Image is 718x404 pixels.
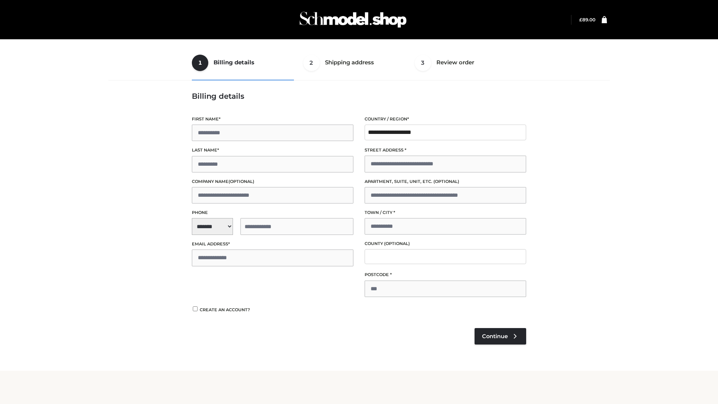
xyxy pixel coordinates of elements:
[192,147,353,154] label: Last name
[365,147,526,154] label: Street address
[192,209,353,216] label: Phone
[365,271,526,278] label: Postcode
[192,116,353,123] label: First name
[200,307,250,312] span: Create an account?
[475,328,526,345] a: Continue
[228,179,254,184] span: (optional)
[365,178,526,185] label: Apartment, suite, unit, etc.
[365,240,526,247] label: County
[579,17,582,22] span: £
[579,17,595,22] a: £89.00
[192,306,199,311] input: Create an account?
[579,17,595,22] bdi: 89.00
[384,241,410,246] span: (optional)
[297,5,409,34] img: Schmodel Admin 964
[482,333,508,340] span: Continue
[365,116,526,123] label: Country / Region
[192,241,353,248] label: Email address
[192,178,353,185] label: Company name
[192,92,526,101] h3: Billing details
[365,209,526,216] label: Town / City
[433,179,459,184] span: (optional)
